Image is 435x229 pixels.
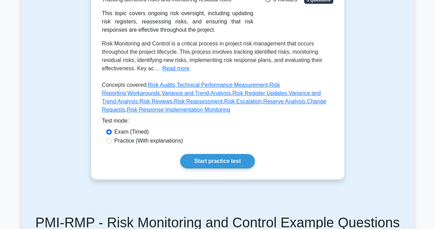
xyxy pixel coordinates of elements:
a: Risk Register Updates [232,90,287,96]
a: Reserve Analysis [263,98,305,104]
a: Start practice test [180,154,255,168]
a: Risk Reviews [139,98,172,104]
label: Practice (With explanations) [115,137,183,145]
a: Risk Audits [148,82,175,88]
button: Read more [162,64,189,73]
span: Risk Monitoring and Control is a critical process in project risk management that occurs througho... [102,41,322,71]
label: Exam (Timed) [115,128,149,136]
div: Test mode: [102,117,333,128]
a: Workarounds [127,90,160,96]
a: Risk Escalation [224,98,262,104]
div: This topic covers ongoing risk oversight, including updating risk registers, reassessing risks, a... [102,9,253,34]
a: Risk Reassessment [174,98,222,104]
a: Technical Performance Measurement [177,82,268,88]
a: Risk Reporting [102,82,280,96]
p: Concepts covered: , , , , , , , , , , , , [102,81,333,117]
a: Variance and Trend Analysis [162,90,231,96]
a: Risk Response Implementation Monitoring [127,107,230,113]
